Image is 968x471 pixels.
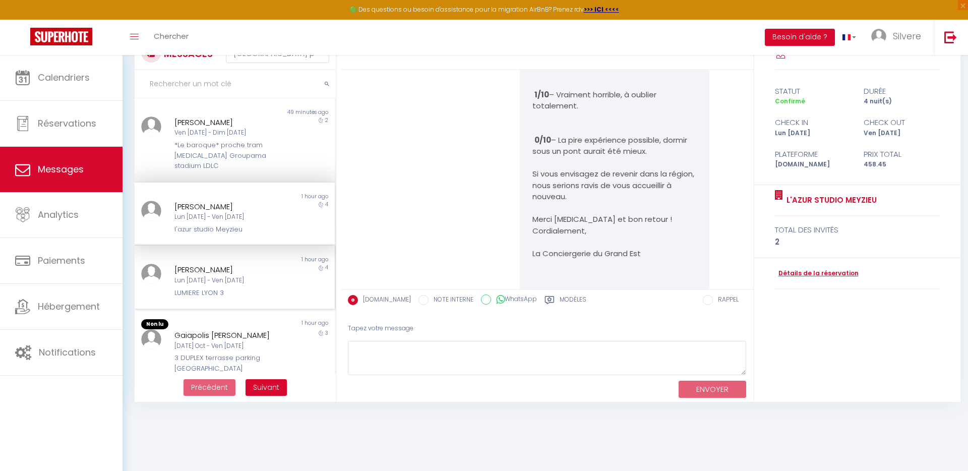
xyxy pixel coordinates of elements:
[768,116,857,129] div: check in
[174,116,278,129] div: [PERSON_NAME]
[174,128,278,138] div: Ven [DATE] - Dim [DATE]
[191,382,228,392] span: Précédent
[775,269,859,278] a: Détails de la réservation
[234,256,334,264] div: 1 hour ago
[39,346,96,359] span: Notifications
[893,30,921,42] span: Silvere
[768,148,857,160] div: Plateforme
[174,353,278,374] div: 3 DUPLEX terrasse parking [GEOGRAPHIC_DATA]
[775,97,805,105] span: Confirmé
[325,201,328,208] span: 4
[560,295,586,308] label: Modèles
[534,89,549,100] b: 1/10
[141,116,161,137] img: ...
[584,5,619,14] a: >>> ICI <<<<
[146,20,196,55] a: Chercher
[857,129,946,138] div: Ven [DATE]
[141,201,161,221] img: ...
[184,379,235,396] button: Previous
[864,20,934,55] a: ... Silvere
[429,295,473,306] label: NOTE INTERNE
[38,254,85,267] span: Paiements
[141,264,161,284] img: ...
[534,135,551,145] b: 0/10
[38,300,100,313] span: Hébergement
[174,276,278,285] div: Lun [DATE] - Ven [DATE]
[253,382,279,392] span: Suivant
[325,264,328,271] span: 4
[38,163,84,175] span: Messages
[38,117,96,130] span: Réservations
[154,31,189,41] span: Chercher
[325,116,328,124] span: 2
[783,194,877,206] a: l'azur studio Meyzieu
[174,264,278,276] div: [PERSON_NAME]
[174,140,278,171] div: *Le baroque* proche tram [MEDICAL_DATA] Groupama stadium LDLC
[857,148,946,160] div: Prix total
[234,108,334,116] div: 49 minutes ago
[174,201,278,213] div: [PERSON_NAME]
[174,288,278,298] div: LUMIERE LYON 3
[30,28,92,45] img: Super Booking
[141,329,161,349] img: ...
[765,29,835,46] button: Besoin d'aide ?
[348,316,747,341] div: Tapez votre message
[857,85,946,97] div: durée
[775,224,940,236] div: total des invités
[532,89,696,112] p: – Vraiment horrible, à oublier totalement.
[532,135,696,157] p: – La pire expérience possible, dormir sous un pont aurait été mieux.
[944,31,957,43] img: logout
[768,129,857,138] div: Lun [DATE]
[857,116,946,129] div: check out
[768,160,857,169] div: [DOMAIN_NAME]
[174,224,278,234] div: l'azur studio Meyzieu
[857,160,946,169] div: 458.45
[491,295,537,306] label: WhatsApp
[857,97,946,106] div: 4 nuit(s)
[174,341,278,351] div: [DATE] Oct - Ven [DATE]
[532,157,696,260] p: Si vous envisagez de revenir dans la région, nous serions ravis de vous accueillir à nouveau. Mer...
[135,70,336,98] input: Rechercher un mot clé
[775,236,940,248] div: 2
[234,319,334,329] div: 1 hour ago
[174,212,278,222] div: Lun [DATE] - Ven [DATE]
[174,329,278,341] div: Gaiapolis [PERSON_NAME]
[679,381,746,398] button: ENVOYER
[358,295,411,306] label: [DOMAIN_NAME]
[234,193,334,201] div: 1 hour ago
[768,85,857,97] div: statut
[246,379,287,396] button: Next
[325,329,328,337] span: 3
[713,295,739,306] label: RAPPEL
[141,319,168,329] span: Non lu
[38,208,79,221] span: Analytics
[38,71,90,84] span: Calendriers
[871,29,886,44] img: ...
